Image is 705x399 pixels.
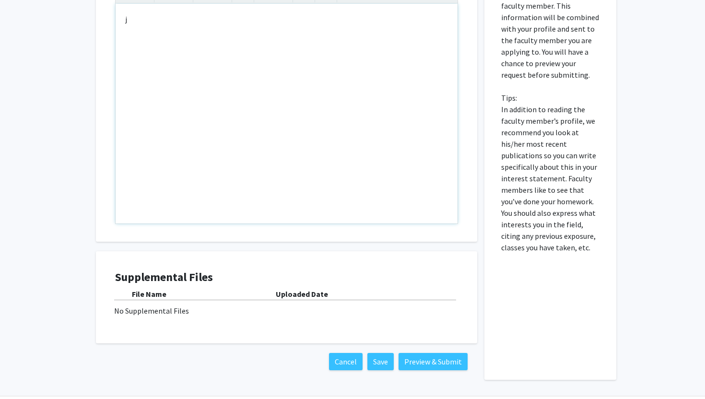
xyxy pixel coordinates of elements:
b: Uploaded Date [276,289,328,299]
h4: Supplemental Files [115,270,458,284]
button: Cancel [329,353,363,370]
button: Save [367,353,394,370]
b: File Name [132,289,166,299]
iframe: Chat [7,356,41,392]
div: No Supplemental Files [114,305,459,317]
div: Note to users with screen readers: Please press Alt+0 or Option+0 to deactivate our accessibility... [116,4,458,223]
button: Preview & Submit [399,353,468,370]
